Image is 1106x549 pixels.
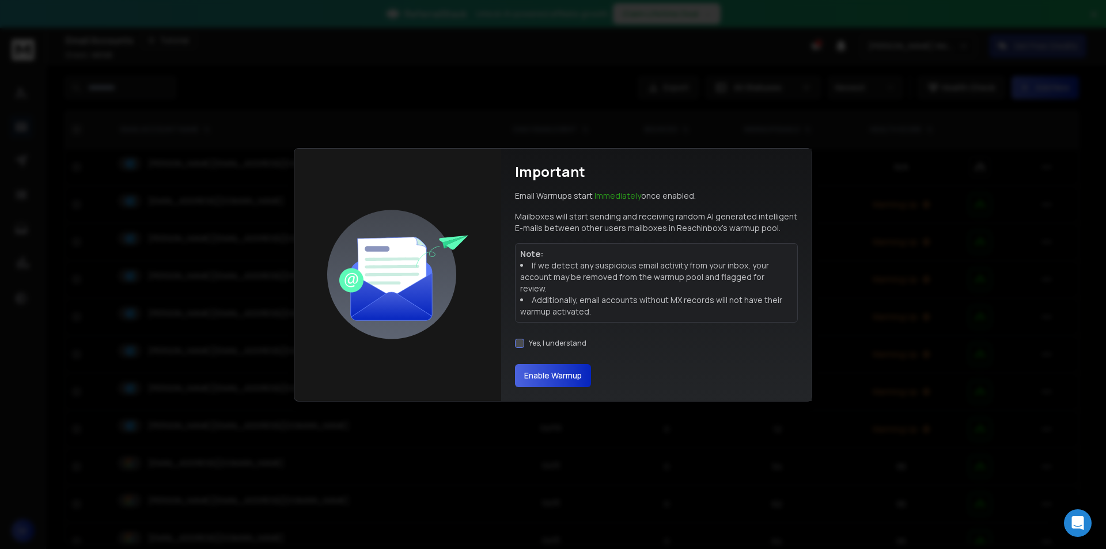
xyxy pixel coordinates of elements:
[594,190,641,201] span: Immediately
[520,294,793,317] li: Additionally, email accounts without MX records will not have their warmup activated.
[515,190,696,202] p: Email Warmups start once enabled.
[520,248,793,260] p: Note:
[515,364,591,387] button: Enable Warmup
[529,339,586,348] label: Yes, I understand
[515,211,798,234] p: Mailboxes will start sending and receiving random AI generated intelligent E-mails between other ...
[1064,509,1092,537] div: Open Intercom Messenger
[520,260,793,294] li: If we detect any suspicious email activity from your inbox, your account may be removed from the ...
[515,162,585,181] h1: Important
